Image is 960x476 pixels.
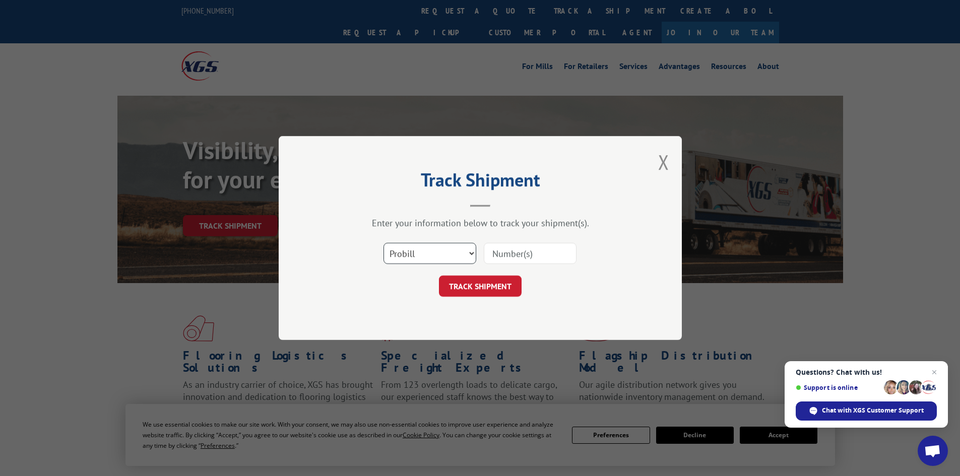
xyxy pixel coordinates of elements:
[658,149,669,175] button: Close modal
[918,436,948,466] div: Open chat
[484,243,577,264] input: Number(s)
[796,368,937,376] span: Questions? Chat with us!
[329,173,631,192] h2: Track Shipment
[329,217,631,229] div: Enter your information below to track your shipment(s).
[796,401,937,421] div: Chat with XGS Customer Support
[439,276,522,297] button: TRACK SHIPMENT
[822,406,924,415] span: Chat with XGS Customer Support
[928,366,940,378] span: Close chat
[796,384,880,391] span: Support is online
